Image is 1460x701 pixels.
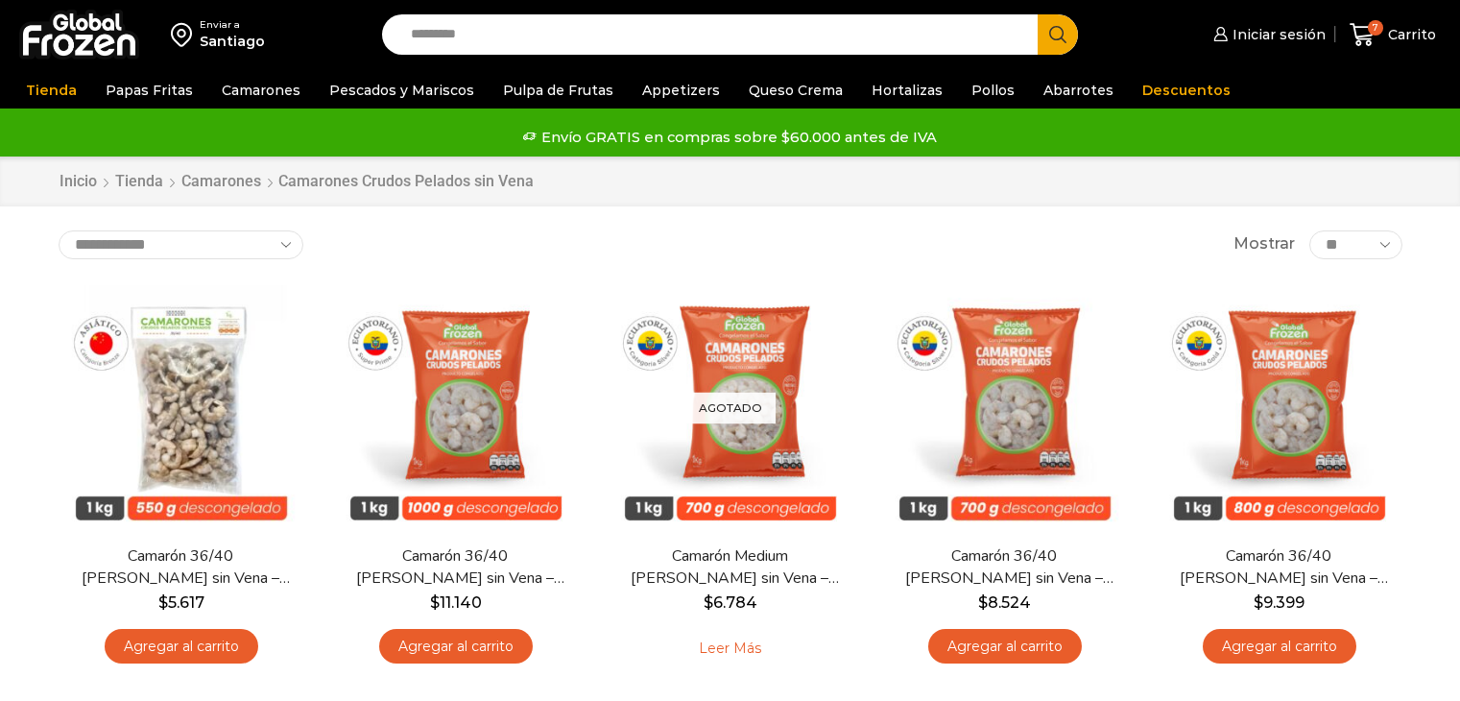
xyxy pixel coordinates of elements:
span: Carrito [1383,25,1436,44]
bdi: 6.784 [704,593,757,612]
a: Agregar al carrito: “Camarón 36/40 Crudo Pelado sin Vena - Super Prime - Caja 10 kg” [379,629,533,665]
a: Descuentos [1133,72,1240,109]
a: Tienda [114,171,164,193]
a: Agregar al carrito: “Camarón 36/40 Crudo Pelado sin Vena - Bronze - Caja 10 kg” [105,629,258,665]
a: Pulpa de Frutas [493,72,623,109]
a: Camarones [212,72,310,109]
a: Pescados y Mariscos [320,72,484,109]
bdi: 5.617 [158,593,204,612]
a: Tienda [16,72,86,109]
a: Camarón Medium [PERSON_NAME] sin Vena – Silver – Caja 10 kg [619,545,840,590]
span: Mostrar [1233,233,1295,255]
a: Appetizers [633,72,730,109]
a: Inicio [59,171,98,193]
h1: Camarones Crudos Pelados sin Vena [278,172,534,190]
p: Agotado [685,392,776,423]
a: Agregar al carrito: “Camarón 36/40 Crudo Pelado sin Vena - Gold - Caja 10 kg” [1203,629,1356,665]
select: Pedido de la tienda [59,230,303,259]
a: Camarones [180,171,262,193]
a: Abarrotes [1034,72,1123,109]
span: $ [430,593,440,612]
div: Santiago [200,32,265,51]
span: Iniciar sesión [1228,25,1326,44]
a: Iniciar sesión [1209,15,1326,54]
bdi: 11.140 [430,593,482,612]
span: $ [1254,593,1263,612]
a: Pollos [962,72,1024,109]
button: Search button [1038,14,1078,55]
a: Camarón 36/40 [PERSON_NAME] sin Vena – Silver – Caja 10 kg [894,545,1114,590]
div: Enviar a [200,18,265,32]
a: 7 Carrito [1345,12,1441,58]
a: Camarón 36/40 [PERSON_NAME] sin Vena – Super Prime – Caja 10 kg [345,545,565,590]
span: $ [704,593,713,612]
bdi: 8.524 [978,593,1031,612]
a: Leé más sobre “Camarón Medium Crudo Pelado sin Vena - Silver - Caja 10 kg” [669,629,791,669]
a: Hortalizas [862,72,952,109]
a: Agregar al carrito: “Camarón 36/40 Crudo Pelado sin Vena - Silver - Caja 10 kg” [928,629,1082,665]
a: Camarón 36/40 [PERSON_NAME] sin Vena – Gold – Caja 10 kg [1168,545,1389,590]
span: $ [978,593,988,612]
span: $ [158,593,168,612]
a: Camarón 36/40 [PERSON_NAME] sin Vena – Bronze – Caja 10 kg [70,545,291,590]
a: Papas Fritas [96,72,203,109]
span: 7 [1368,20,1383,36]
img: address-field-icon.svg [171,18,200,51]
bdi: 9.399 [1254,593,1304,612]
a: Queso Crema [739,72,852,109]
nav: Breadcrumb [59,171,534,193]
